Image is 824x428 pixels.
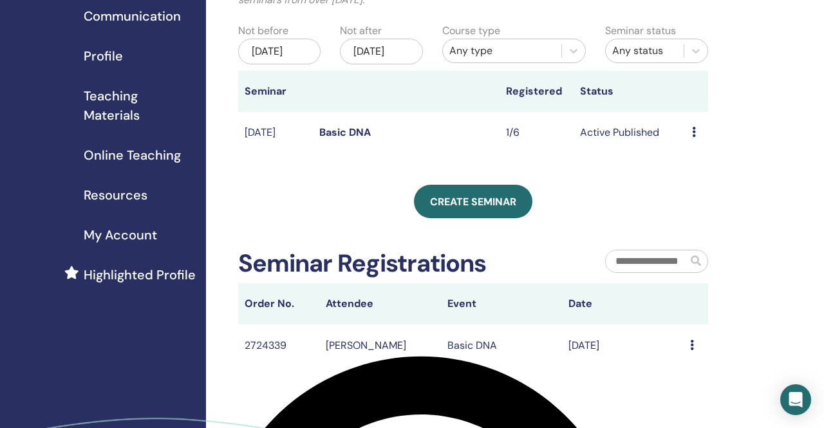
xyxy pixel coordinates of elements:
[238,283,319,324] th: Order No.
[238,39,321,64] div: [DATE]
[84,46,123,66] span: Profile
[238,23,288,39] label: Not before
[562,283,684,324] th: Date
[574,112,686,154] td: Active Published
[238,112,313,154] td: [DATE]
[500,71,574,112] th: Registered
[84,86,196,125] span: Teaching Materials
[605,23,676,39] label: Seminar status
[84,225,157,245] span: My Account
[340,39,422,64] div: [DATE]
[319,126,371,139] a: Basic DNA
[612,43,677,59] div: Any status
[574,71,686,112] th: Status
[430,195,516,209] span: Create seminar
[238,71,313,112] th: Seminar
[441,283,563,324] th: Event
[238,249,486,279] h2: Seminar Registrations
[500,112,574,154] td: 1/6
[340,23,382,39] label: Not after
[84,185,147,205] span: Resources
[84,145,181,165] span: Online Teaching
[84,6,181,26] span: Communication
[780,384,811,415] div: Open Intercom Messenger
[442,23,500,39] label: Course type
[449,43,555,59] div: Any type
[84,265,196,284] span: Highlighted Profile
[319,283,441,324] th: Attendee
[414,185,532,218] a: Create seminar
